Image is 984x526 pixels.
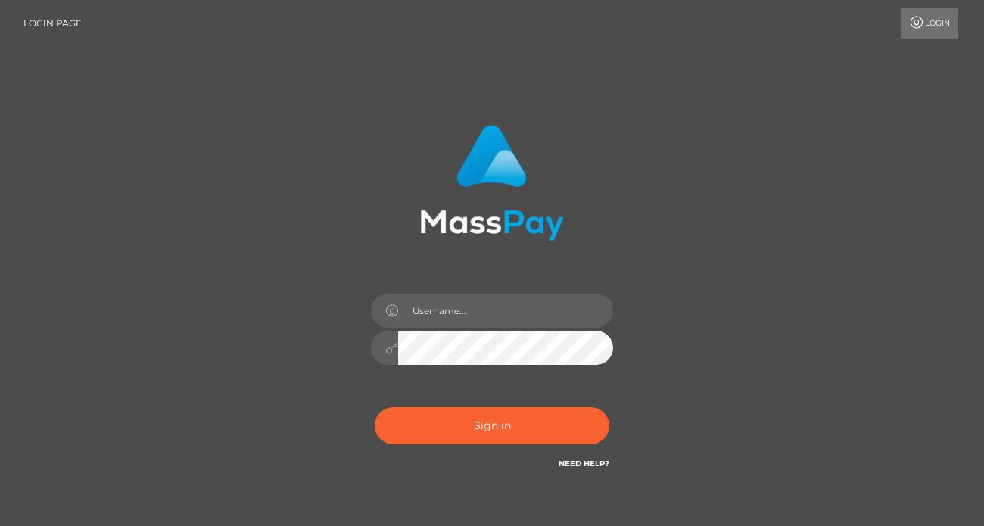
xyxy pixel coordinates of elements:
[398,294,613,328] input: Username...
[375,407,609,444] button: Sign in
[420,125,564,241] img: MassPay Login
[559,459,609,468] a: Need Help?
[901,8,958,39] a: Login
[23,8,82,39] a: Login Page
